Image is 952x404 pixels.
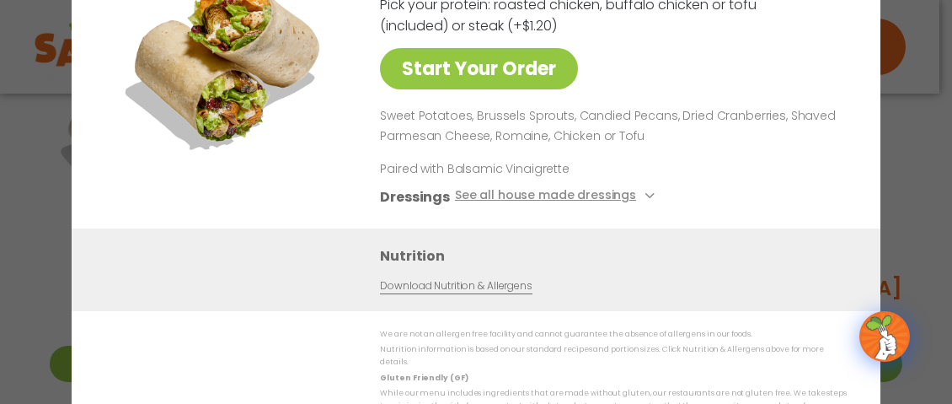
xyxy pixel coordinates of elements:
p: Paired with Balsamic Vinaigrette [380,159,692,177]
h3: Dressings [380,186,450,207]
button: See all house made dressings [455,186,660,207]
p: Sweet Potatoes, Brussels Sprouts, Candied Pecans, Dried Cranberries, Shaved Parmesan Cheese, Roma... [380,106,840,147]
a: Start Your Order [380,48,578,89]
a: Download Nutrition & Allergens [380,277,532,294]
h3: Nutrition [380,245,855,266]
p: Nutrition information is based on our standard recipes and portion sizes. Click Nutrition & Aller... [380,343,847,369]
strong: Gluten Friendly (GF) [380,372,468,382]
p: We are not an allergen free facility and cannot guarantee the absence of allergens in our foods. [380,328,847,341]
img: wpChatIcon [861,313,908,360]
